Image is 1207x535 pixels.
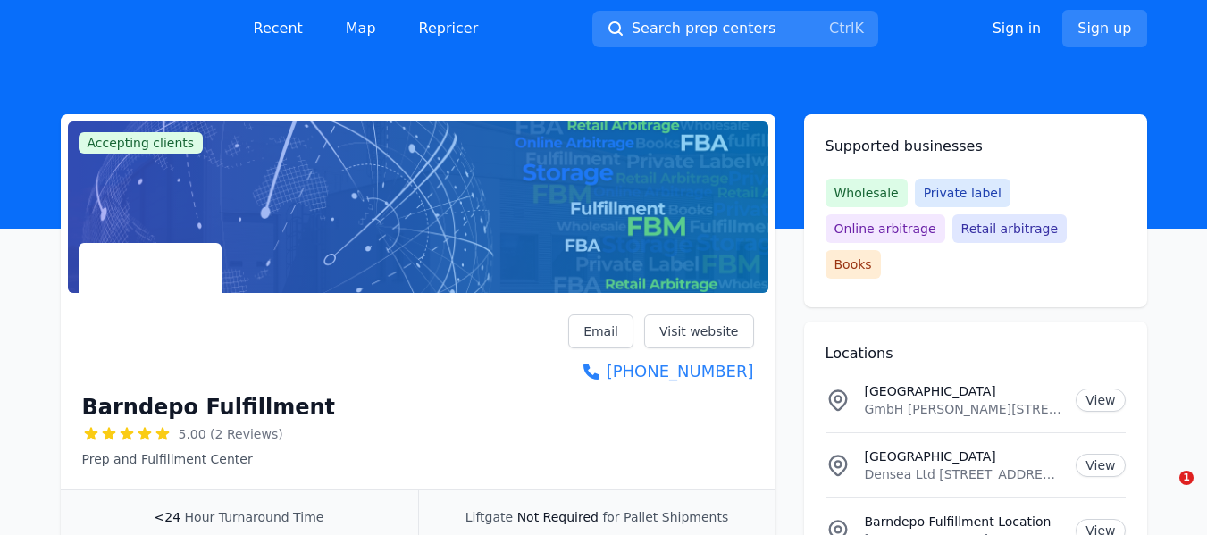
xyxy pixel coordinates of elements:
[1143,471,1186,514] iframe: Intercom live chat
[1076,454,1125,477] a: View
[1062,10,1146,47] a: Sign up
[826,136,1126,157] h2: Supported businesses
[854,20,864,37] kbd: K
[61,16,204,41] img: PrepCenter
[331,11,390,46] a: Map
[865,400,1062,418] p: GmbH [PERSON_NAME][STREET_ADDRESS]
[865,447,1062,465] p: [GEOGRAPHIC_DATA]
[405,11,493,46] a: Repricer
[592,11,878,47] button: Search prep centersCtrlK
[517,510,599,524] span: Not Required
[465,510,513,524] span: Liftgate
[568,314,633,348] a: Email
[826,343,1126,364] h2: Locations
[155,510,181,524] span: <24
[185,510,324,524] span: Hour Turnaround Time
[865,382,1062,400] p: [GEOGRAPHIC_DATA]
[632,18,775,39] span: Search prep centers
[82,393,336,422] h1: Barndepo Fulfillment
[1076,389,1125,412] a: View
[179,425,283,443] span: 5.00 (2 Reviews)
[952,214,1067,243] span: Retail arbitrage
[826,179,908,207] span: Wholesale
[829,20,854,37] kbd: Ctrl
[826,214,945,243] span: Online arbitrage
[82,450,336,468] p: Prep and Fulfillment Center
[826,250,881,279] span: Books
[915,179,1010,207] span: Private label
[644,314,754,348] a: Visit website
[568,359,753,384] a: [PHONE_NUMBER]
[1179,471,1194,485] span: 1
[993,18,1042,39] a: Sign in
[865,513,1062,531] p: Barndepo Fulfillment Location
[865,465,1062,483] p: Densea Ltd [STREET_ADDRESS]
[82,247,218,382] img: Barndepo Fulfillment
[239,11,317,46] a: Recent
[602,510,728,524] span: for Pallet Shipments
[79,132,204,154] span: Accepting clients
